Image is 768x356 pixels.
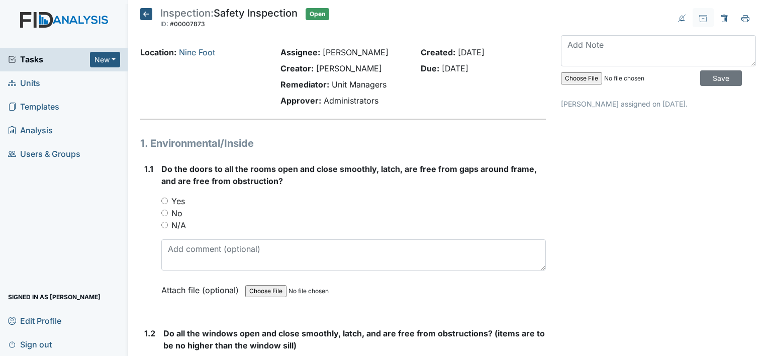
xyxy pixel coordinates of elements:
strong: Assignee: [280,47,320,57]
a: Nine Foot [179,47,215,57]
strong: Location: [140,47,176,57]
span: Do the doors to all the rooms open and close smoothly, latch, are free from gaps around frame, an... [161,164,537,186]
strong: Created: [421,47,455,57]
input: Yes [161,198,168,204]
input: No [161,210,168,216]
span: Sign out [8,336,52,352]
div: Safety Inspection [160,8,298,30]
span: Signed in as [PERSON_NAME] [8,289,101,305]
span: Open [306,8,329,20]
span: [DATE] [442,63,468,73]
span: [PERSON_NAME] [323,47,389,57]
h1: 1. Environmental/Inside [140,136,546,151]
button: New [90,52,120,67]
label: Attach file (optional) [161,279,243,296]
span: Units [8,75,40,91]
span: [DATE] [458,47,485,57]
span: Administrators [324,96,378,106]
span: Do all the windows open and close smoothly, latch, and are free from obstructions? (items are to ... [163,328,545,350]
label: N/A [171,219,186,231]
span: Analysis [8,123,53,138]
input: N/A [161,222,168,228]
span: #00007873 [170,20,205,28]
p: [PERSON_NAME] assigned on [DATE]. [561,99,756,109]
label: 1.1 [144,163,153,175]
label: 1.2 [144,327,155,339]
span: Users & Groups [8,146,80,162]
label: No [171,207,182,219]
span: Unit Managers [332,79,387,90]
label: Yes [171,195,185,207]
strong: Due: [421,63,439,73]
span: Templates [8,99,59,115]
span: [PERSON_NAME] [316,63,382,73]
strong: Remediator: [280,79,329,90]
span: Inspection: [160,7,214,19]
a: Tasks [8,53,90,65]
span: ID: [160,20,168,28]
strong: Creator: [280,63,314,73]
input: Save [700,70,742,86]
strong: Approver: [280,96,321,106]
span: Edit Profile [8,313,61,328]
